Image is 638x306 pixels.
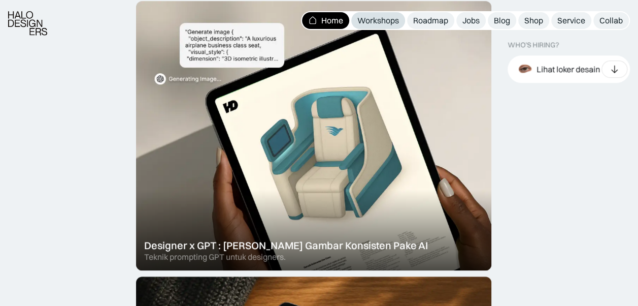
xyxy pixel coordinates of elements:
[462,15,480,26] div: Jobs
[302,12,349,29] a: Home
[508,41,559,49] div: WHO’S HIRING?
[524,15,543,26] div: Shop
[407,12,454,29] a: Roadmap
[488,12,516,29] a: Blog
[456,12,486,29] a: Jobs
[357,15,399,26] div: Workshops
[551,12,591,29] a: Service
[494,15,510,26] div: Blog
[593,12,629,29] a: Collab
[518,12,549,29] a: Shop
[351,12,405,29] a: Workshops
[136,1,491,270] a: Designer x GPT : [PERSON_NAME] Gambar Konsisten Pake AITeknik prompting GPT untuk designers.
[321,15,343,26] div: Home
[599,15,623,26] div: Collab
[557,15,585,26] div: Service
[413,15,448,26] div: Roadmap
[536,64,600,74] div: Lihat loker desain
